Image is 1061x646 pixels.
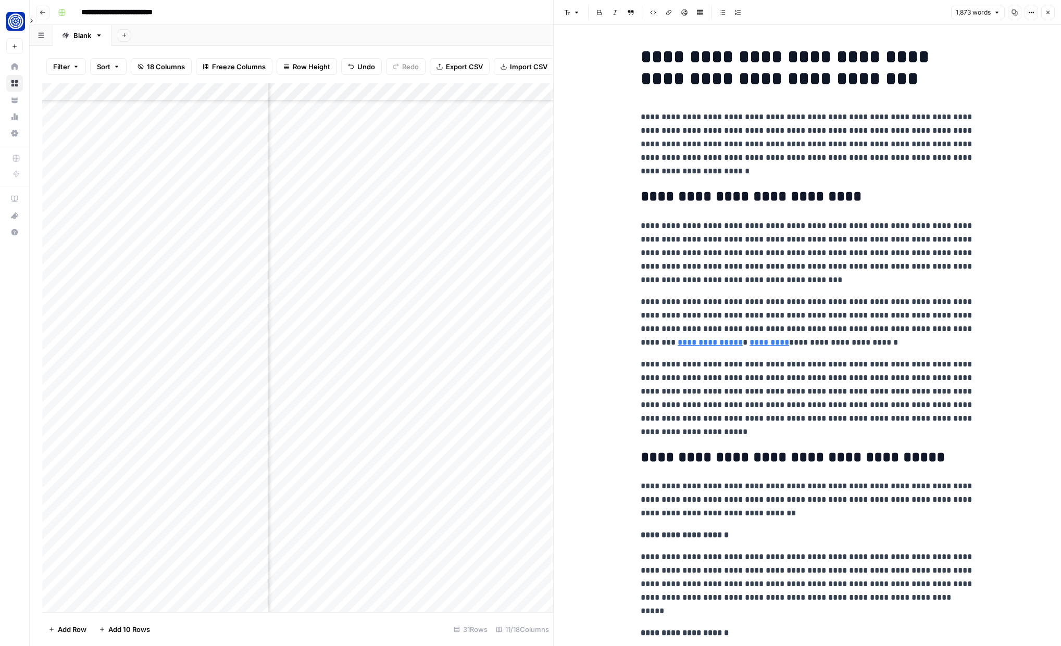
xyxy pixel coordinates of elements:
button: What's new? [6,207,23,224]
a: Settings [6,125,23,142]
span: Import CSV [510,61,547,72]
button: Help + Support [6,224,23,240]
button: Row Height [277,58,337,75]
button: Import CSV [494,58,554,75]
a: Browse [6,75,23,92]
div: 31 Rows [450,621,492,638]
span: Add 10 Rows [108,624,150,635]
span: 18 Columns [147,61,185,72]
a: Your Data [6,92,23,108]
div: 11/18 Columns [492,621,553,638]
a: Usage [6,108,23,125]
a: AirOps Academy [6,191,23,207]
span: Add Row [58,624,86,635]
button: Undo [341,58,382,75]
button: 1,873 words [951,6,1005,19]
div: What's new? [7,208,22,223]
a: Home [6,58,23,75]
span: Redo [402,61,419,72]
button: Redo [386,58,426,75]
button: Add 10 Rows [93,621,156,638]
span: 1,873 words [956,8,991,17]
a: Blank [53,25,111,46]
button: Add Row [42,621,93,638]
button: Sort [90,58,127,75]
button: Export CSV [430,58,490,75]
button: Filter [46,58,86,75]
span: Export CSV [446,61,483,72]
button: Freeze Columns [196,58,272,75]
button: 18 Columns [131,58,192,75]
span: Freeze Columns [212,61,266,72]
span: Undo [357,61,375,72]
span: Sort [97,61,110,72]
span: Filter [53,61,70,72]
div: Blank [73,30,91,41]
button: Workspace: Fundwell [6,8,23,34]
img: Fundwell Logo [6,12,25,31]
span: Row Height [293,61,330,72]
